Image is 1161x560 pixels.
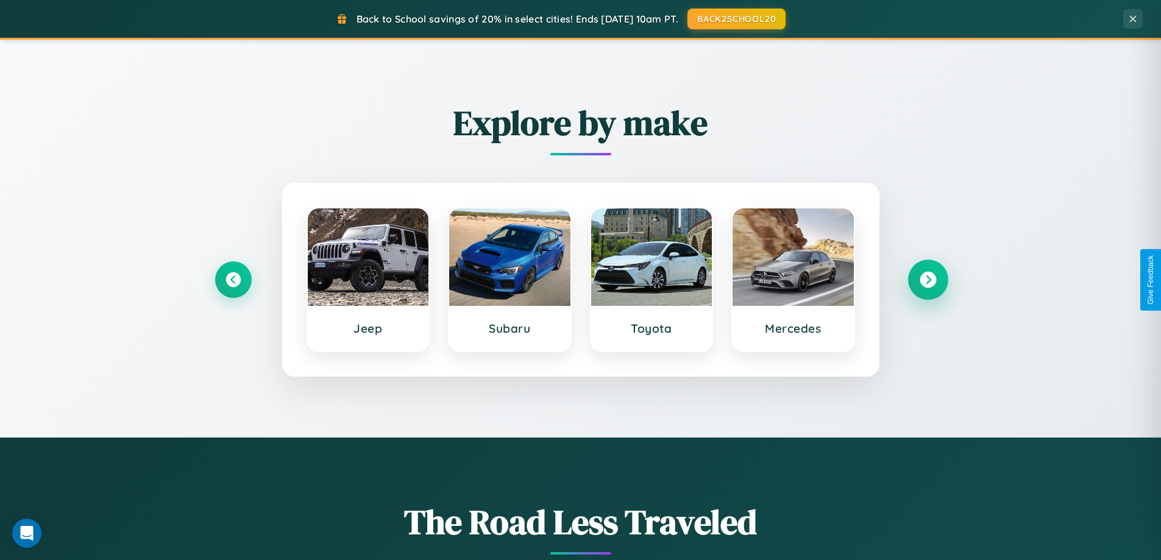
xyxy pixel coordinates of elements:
[215,498,946,545] h1: The Road Less Traveled
[1146,255,1155,305] div: Give Feedback
[461,321,558,336] h3: Subaru
[12,519,41,548] div: Open Intercom Messenger
[215,99,946,146] h2: Explore by make
[687,9,786,29] button: BACK2SCHOOL20
[357,13,678,25] span: Back to School savings of 20% in select cities! Ends [DATE] 10am PT.
[603,321,700,336] h3: Toyota
[745,321,842,336] h3: Mercedes
[320,321,417,336] h3: Jeep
